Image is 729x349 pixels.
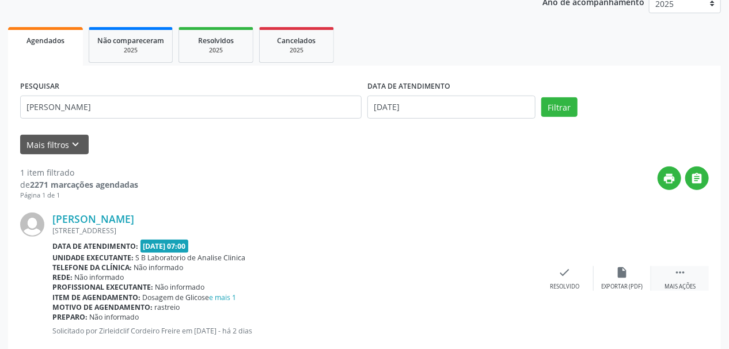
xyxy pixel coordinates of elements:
[52,272,73,282] b: Rede:
[20,191,138,200] div: Página 1 de 1
[665,283,696,291] div: Mais ações
[550,283,579,291] div: Resolvido
[143,293,237,302] span: Dosagem de Glicose
[52,253,134,263] b: Unidade executante:
[52,263,132,272] b: Telefone da clínica:
[52,241,138,251] b: Data de atendimento:
[268,46,325,55] div: 2025
[52,326,536,336] p: Solicitado por Zirleidclif Cordeiro Freire em [DATE] - há 2 dias
[559,266,571,279] i: check
[541,97,578,117] button: Filtrar
[367,96,536,119] input: Selecione um intervalo
[20,78,59,96] label: PESQUISAR
[20,166,138,179] div: 1 item filtrado
[136,253,246,263] span: S B Laboratorio de Analise Clinica
[52,282,153,292] b: Profissional executante:
[155,302,180,312] span: rastreio
[134,263,184,272] span: Não informado
[20,179,138,191] div: de
[616,266,629,279] i: insert_drive_file
[210,293,237,302] a: e mais 1
[52,293,141,302] b: Item de agendamento:
[141,240,189,253] span: [DATE] 07:00
[30,179,138,190] strong: 2271 marcações agendadas
[97,46,164,55] div: 2025
[198,36,234,45] span: Resolvidos
[70,138,82,151] i: keyboard_arrow_down
[367,78,450,96] label: DATA DE ATENDIMENTO
[52,312,88,322] b: Preparo:
[663,172,676,185] i: print
[97,36,164,45] span: Não compareceram
[187,46,245,55] div: 2025
[658,166,681,190] button: print
[26,36,64,45] span: Agendados
[90,312,139,322] span: Não informado
[20,96,362,119] input: Nome, CNS
[685,166,709,190] button: 
[602,283,643,291] div: Exportar (PDF)
[75,272,124,282] span: Não informado
[20,213,44,237] img: img
[52,302,153,312] b: Motivo de agendamento:
[52,213,134,225] a: [PERSON_NAME]
[155,282,205,292] span: Não informado
[674,266,686,279] i: 
[20,135,89,155] button: Mais filtroskeyboard_arrow_down
[278,36,316,45] span: Cancelados
[52,226,536,236] div: [STREET_ADDRESS]
[691,172,704,185] i: 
